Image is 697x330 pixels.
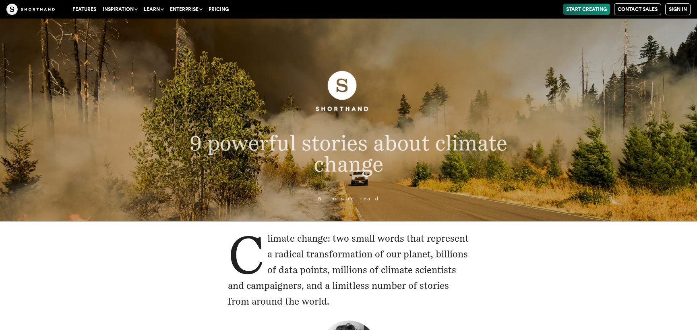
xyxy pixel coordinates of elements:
[6,4,55,15] img: The Craft
[190,130,507,177] span: 9 powerful stories about climate change
[69,4,99,15] a: Features
[205,4,232,15] a: Pricing
[665,3,691,15] a: Sign in
[614,3,661,15] a: Contact Sales
[563,4,610,15] a: Start Creating
[167,4,205,15] button: Enterprise
[99,4,141,15] button: Inspiration
[149,196,548,201] p: 6 minute read
[141,4,167,15] button: Learn
[228,231,469,309] p: Climate change: two small words that represent a radical transformation of our planet, billions o...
